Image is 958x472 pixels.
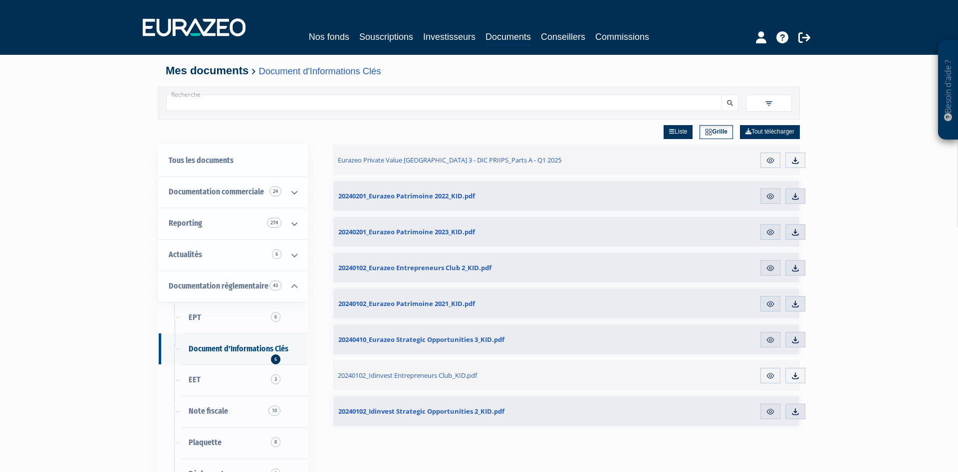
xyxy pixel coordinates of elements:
[166,95,722,111] input: Recherche
[333,324,627,354] a: 20240410_Eurazeo Strategic Opportunities 3_KID.pdf
[259,66,381,76] a: Document d'Informations Clés
[664,125,693,139] a: Liste
[143,18,245,36] img: 1732889491-logotype_eurazeo_blanc_rvb.png
[766,156,775,165] img: eye.svg
[338,299,475,308] span: 20240102_Eurazeo Patrimoine 2021_KID.pdf
[705,129,712,136] img: grid.svg
[333,181,627,211] a: 20240201_Eurazeo Patrimoine 2022_KID.pdf
[595,30,649,44] a: Commissions
[338,227,475,236] span: 20240201_Eurazeo Patrimoine 2023_KID.pdf
[791,192,800,201] img: download.svg
[766,407,775,416] img: eye.svg
[791,335,800,344] img: download.svg
[159,427,307,459] a: Plaquette8
[333,396,627,426] a: 20240102_Idinvest Strategic Opportunities 2_KID.pdf
[169,187,264,196] span: Documentation commerciale
[338,407,504,416] span: 20240102_Idinvest Strategic Opportunities 2_KID.pdf
[791,300,800,309] img: download.svg
[169,218,202,228] span: Reporting
[189,438,222,447] span: Plaquette
[333,253,627,283] a: 20240102_Eurazeo Entrepreneurs Club 2_KID.pdf
[338,335,504,344] span: 20240410_Eurazeo Strategic Opportunities 3_KID.pdf
[333,145,627,175] a: Eurazeo Private Value [GEOGRAPHIC_DATA] 3 - DIC PRIIPS_Parts A - Q1 2025
[423,30,476,44] a: Investisseurs
[766,192,775,201] img: eye.svg
[338,156,561,164] span: Eurazeo Private Value [GEOGRAPHIC_DATA] 3 - DIC PRIIPS_Parts A - Q1 2025
[333,360,627,391] a: 20240102_Idinvest Entrepreneurs Club_KID.pdf
[271,354,280,364] span: 6
[189,406,228,416] span: Note fiscale
[766,300,775,309] img: eye.svg
[791,371,800,380] img: download.svg
[169,281,268,291] span: Documentation règlementaire
[159,271,307,302] a: Documentation règlementaire 43
[333,289,627,318] a: 20240102_Eurazeo Patrimoine 2021_KID.pdf
[700,125,733,139] a: Grille
[740,125,800,139] a: Tout télécharger
[338,371,477,380] span: 20240102_Idinvest Entrepreneurs Club_KID.pdf
[791,264,800,273] img: download.svg
[189,375,201,384] span: EET
[268,406,280,416] span: 10
[159,364,307,396] a: EET3
[791,228,800,237] img: download.svg
[169,250,202,259] span: Actualités
[541,30,585,44] a: Conseillers
[791,407,800,416] img: download.svg
[333,217,627,247] a: 20240201_Eurazeo Patrimoine 2023_KID.pdf
[338,263,491,272] span: 20240102_Eurazeo Entrepreneurs Club 2_KID.pdf
[485,30,531,45] a: Documents
[267,218,281,228] span: 274
[766,335,775,344] img: eye.svg
[159,145,307,176] a: Tous les documents
[766,371,775,380] img: eye.svg
[359,30,413,44] a: Souscriptions
[159,333,307,365] a: Document d'Informations Clés6
[159,176,307,208] a: Documentation commerciale 24
[159,208,307,239] a: Reporting 274
[766,264,775,273] img: eye.svg
[166,65,792,77] h4: Mes documents
[159,239,307,271] a: Actualités 6
[159,396,307,427] a: Note fiscale10
[309,30,349,44] a: Nos fonds
[269,281,281,291] span: 43
[766,228,775,237] img: eye.svg
[791,156,800,165] img: download.svg
[271,374,280,384] span: 3
[159,302,307,333] a: EPT6
[189,313,201,322] span: EPT
[272,249,281,259] span: 6
[338,191,475,200] span: 20240201_Eurazeo Patrimoine 2022_KID.pdf
[764,99,773,108] img: filter.svg
[271,312,280,322] span: 6
[269,186,281,196] span: 24
[271,437,280,447] span: 8
[189,344,288,353] span: Document d'Informations Clés
[943,45,954,135] p: Besoin d'aide ?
